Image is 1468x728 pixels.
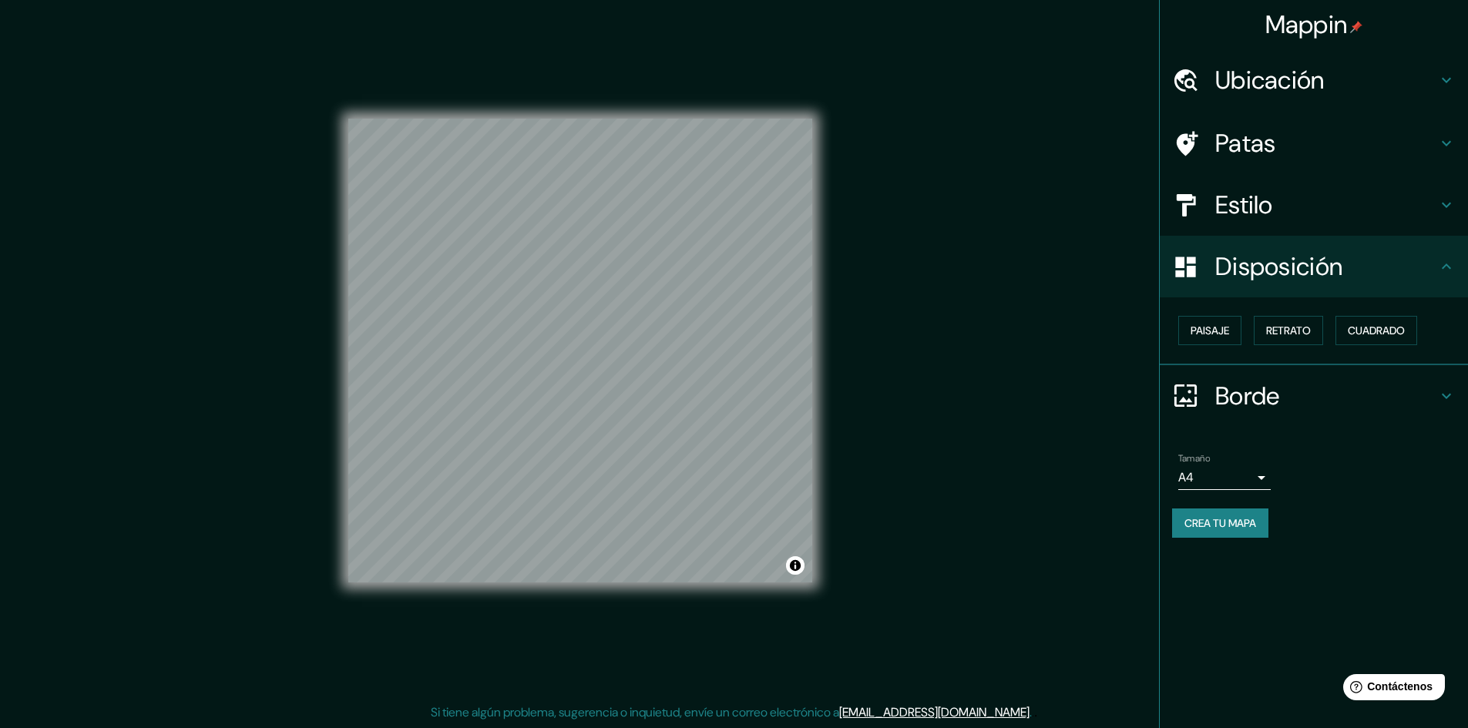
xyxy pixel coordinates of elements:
font: Paisaje [1191,324,1229,337]
font: . [1034,703,1037,720]
button: Crea tu mapa [1172,508,1268,538]
font: Disposición [1215,250,1342,283]
iframe: Lanzador de widgets de ayuda [1331,668,1451,711]
font: Mappin [1265,8,1348,41]
font: Si tiene algún problema, sugerencia o inquietud, envíe un correo electrónico a [431,704,839,720]
font: Cuadrado [1348,324,1405,337]
img: pin-icon.png [1350,21,1362,33]
button: Activar o desactivar atribución [786,556,805,575]
div: Disposición [1160,236,1468,297]
button: Paisaje [1178,316,1241,345]
button: Retrato [1254,316,1323,345]
font: A4 [1178,469,1194,485]
canvas: Mapa [348,119,812,582]
font: . [1032,703,1034,720]
button: Cuadrado [1335,316,1417,345]
a: [EMAIL_ADDRESS][DOMAIN_NAME] [839,704,1030,720]
font: Tamaño [1178,452,1210,465]
div: Patas [1160,112,1468,174]
font: Borde [1215,380,1280,412]
div: Borde [1160,365,1468,427]
font: . [1030,704,1032,720]
font: Patas [1215,127,1276,159]
font: Estilo [1215,189,1273,221]
font: Retrato [1266,324,1311,337]
font: Crea tu mapa [1184,516,1256,530]
div: Estilo [1160,174,1468,236]
div: A4 [1178,465,1271,490]
font: Ubicación [1215,64,1325,96]
div: Ubicación [1160,49,1468,111]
